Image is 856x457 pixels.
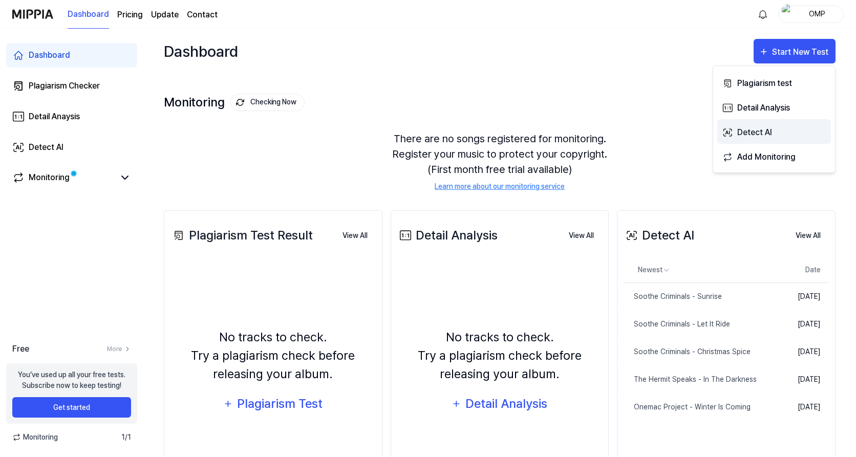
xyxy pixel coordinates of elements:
[787,226,829,246] button: View All
[121,432,131,443] span: 1 / 1
[561,225,602,246] a: View All
[624,366,769,393] a: The Hermit Speaks - In The Darkness
[237,394,324,414] div: Plagiarism Test
[29,80,100,92] div: Plagiarism Checker
[29,111,80,123] div: Detail Anaysis
[397,328,603,383] div: No tracks to check. Try a plagiarism check before releasing your album.
[6,104,137,129] a: Detail Anaysis
[624,394,769,421] a: Onemac Project - Winter Is Coming
[769,258,829,282] th: Date
[29,49,70,61] div: Dashboard
[465,394,548,414] div: Detail Analysis
[769,282,829,310] td: [DATE]
[769,393,829,421] td: [DATE]
[787,225,829,246] a: View All
[624,311,769,338] a: Soothe Criminals - Let It Ride
[397,226,498,245] div: Detail Analysis
[230,94,305,111] button: Checking Now
[561,226,602,246] button: View All
[334,225,376,246] a: View All
[782,4,794,25] img: profile
[778,6,844,23] button: profileOMP
[6,43,137,68] a: Dashboard
[18,369,125,391] div: You’ve used up all your free tests. Subscribe now to keep testing!
[624,226,694,245] div: Detect AI
[769,310,829,338] td: [DATE]
[445,391,554,416] button: Detail Analysis
[164,94,305,111] div: Monitoring
[6,74,137,98] a: Plagiarism Checker
[151,9,179,21] a: Update
[737,126,826,139] div: Detect AI
[164,119,836,204] div: There are no songs registered for monitoring. Register your music to protect your copyright. (Fir...
[12,432,58,443] span: Monitoring
[717,144,831,168] button: Add Monitoring
[737,150,826,164] div: Add Monitoring
[6,135,137,160] a: Detect AI
[624,402,751,412] div: Onemac Project - Winter Is Coming
[624,346,751,357] div: Soothe Criminals - Christmas Spice
[170,328,376,383] div: No tracks to check. Try a plagiarism check before releasing your album.
[334,226,376,246] button: View All
[757,8,769,20] img: 알림
[737,77,826,90] div: Plagiarism test
[624,319,730,330] div: Soothe Criminals - Let It Ride
[29,171,70,184] div: Monitoring
[170,226,313,245] div: Plagiarism Test Result
[164,39,238,63] div: Dashboard
[772,46,830,59] div: Start New Test
[107,344,131,354] a: More
[187,9,218,21] a: Contact
[754,39,836,63] button: Start New Test
[624,374,757,385] div: The Hermit Speaks - In The Darkness
[624,291,722,302] div: Soothe Criminals - Sunrise
[737,101,826,115] div: Detail Analysis
[29,141,63,154] div: Detect AI
[236,98,244,106] img: monitoring Icon
[12,397,131,418] button: Get started
[624,338,769,365] a: Soothe Criminals - Christmas Spice
[68,1,109,29] a: Dashboard
[117,9,143,21] a: Pricing
[717,95,831,119] button: Detail Analysis
[797,8,837,19] div: OMP
[769,365,829,393] td: [DATE]
[769,338,829,365] td: [DATE]
[12,171,115,184] a: Monitoring
[217,391,330,416] button: Plagiarism Test
[717,70,831,95] button: Plagiarism test
[435,181,565,192] a: Learn more about our monitoring service
[624,283,769,310] a: Soothe Criminals - Sunrise
[12,343,29,355] span: Free
[717,119,831,144] button: Detect AI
